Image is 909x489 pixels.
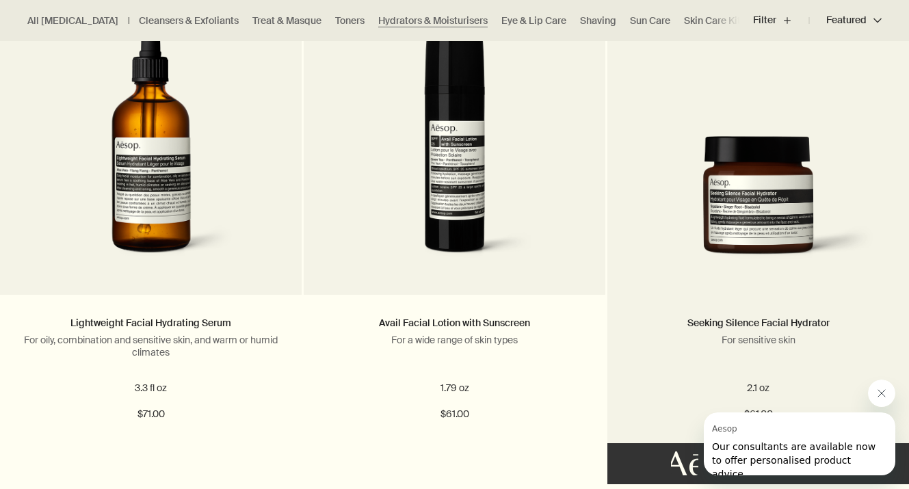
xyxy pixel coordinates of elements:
img: Lightweight Facial Hydrating Serum with pipette [27,21,275,274]
a: Avail Facial Lotion with Sunscreen in black tube. [304,21,605,295]
a: Lightweight Facial Hydrating Serum [70,317,231,329]
a: Treat & Masque [252,14,321,27]
img: Avail Facial Lotion with Sunscreen in black tube. [330,21,579,274]
a: Cleansers & Exfoliants [139,14,239,27]
button: Featured [809,4,882,37]
a: Shaving [580,14,616,27]
p: For sensitive skin [628,334,888,346]
iframe: Message from Aesop [704,412,895,475]
iframe: Close message from Aesop [868,380,895,407]
p: For a wide range of skin types [324,334,585,346]
span: $61.00 [440,406,469,423]
button: Add to your cart - $61.00 [607,443,909,484]
div: Aesop says "Our consultants are available now to offer personalised product advice.". Open messag... [671,380,895,475]
a: Skin Care Kits [684,14,746,27]
a: Hydrators & Moisturisers [378,14,488,27]
a: Sun Care [630,14,670,27]
img: Seeking Silence Facial Hydrator in brown glass jar [628,136,888,274]
a: All [MEDICAL_DATA] [27,14,118,27]
a: Seeking Silence Facial Hydrator in brown glass jar [607,21,909,295]
p: For oily, combination and sensitive skin, and warm or humid climates [21,334,281,358]
iframe: no content [671,448,698,475]
span: Our consultants are available now to offer personalised product advice. [8,29,172,67]
a: Seeking Silence Facial Hydrator [687,317,830,329]
button: Filter [753,4,809,37]
a: Avail Facial Lotion with Sunscreen [379,317,530,329]
a: Toners [335,14,365,27]
span: $71.00 [137,406,165,423]
a: Eye & Lip Care [501,14,566,27]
